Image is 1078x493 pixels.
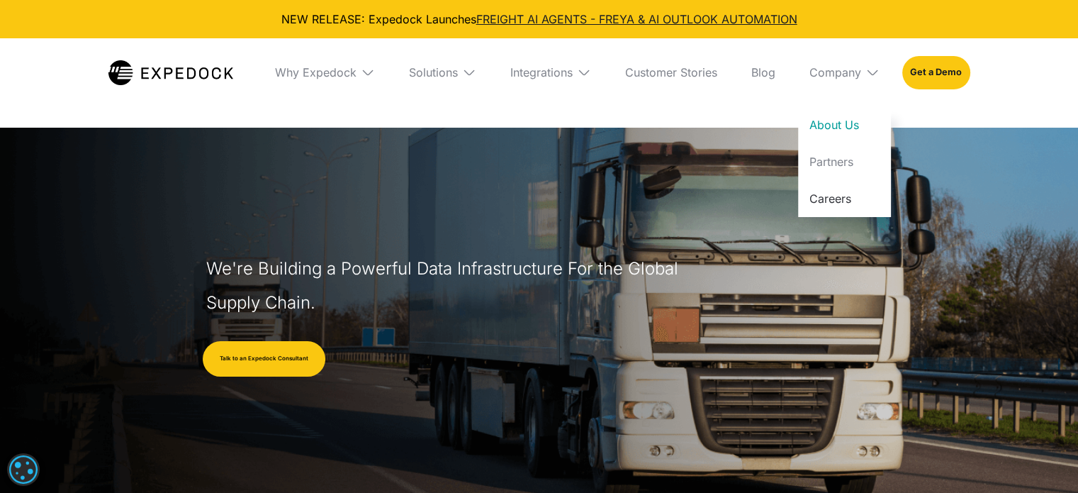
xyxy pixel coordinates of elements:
div: Integrations [499,38,602,106]
div: Why Expedock [275,65,356,79]
div: NEW RELEASE: Expedock Launches [11,11,1067,27]
div: Company [809,65,861,79]
iframe: Chat Widget [842,340,1078,493]
nav: Company [798,106,891,217]
a: About Us [798,106,891,143]
a: Partners [798,143,891,180]
div: Company [798,38,891,106]
div: Solutions [398,38,488,106]
h1: We're Building a Powerful Data Infrastructure For the Global Supply Chain. [206,252,685,320]
div: Why Expedock [264,38,386,106]
div: Integrations [510,65,573,79]
div: Solutions [409,65,458,79]
a: FREIGHT AI AGENTS - FREYA & AI OUTLOOK AUTOMATION [476,12,797,26]
a: Careers [798,180,891,217]
a: Blog [740,38,787,106]
div: Widget Obrolan [842,340,1078,493]
a: Get a Demo [902,56,970,89]
a: Customer Stories [614,38,729,106]
a: Talk to an Expedock Consultant [203,341,325,377]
